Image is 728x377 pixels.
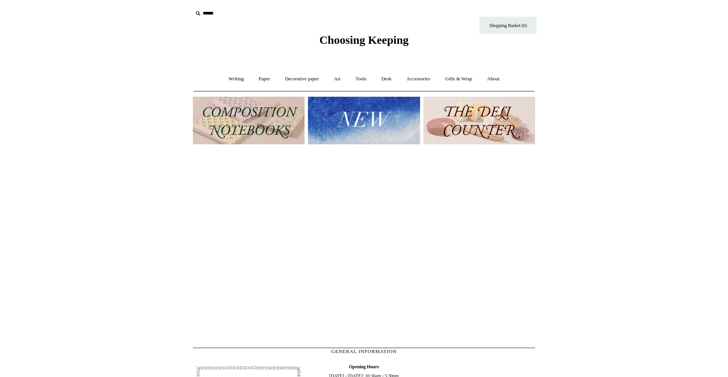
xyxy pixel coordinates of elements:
[331,348,397,354] span: GENERAL INFORMATION
[308,97,420,144] img: New.jpg__PID:f73bdf93-380a-4a35-bcfe-7823039498e1
[480,69,507,89] a: About
[479,17,537,34] a: Shopping Basket (0)
[423,97,535,144] img: The Deli Counter
[349,364,379,369] b: Opening Hours
[278,69,326,89] a: Decorative paper
[319,34,409,46] span: Choosing Keeping
[252,69,277,89] a: Paper
[222,69,251,89] a: Writing
[375,69,399,89] a: Desk
[319,40,409,45] a: Choosing Keeping
[193,97,305,144] img: 202302 Composition ledgers.jpg__PID:69722ee6-fa44-49dd-a067-31375e5d54ec
[438,69,479,89] a: Gifts & Wrap
[327,69,347,89] a: Art
[400,69,437,89] a: Accessories
[349,69,374,89] a: Tools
